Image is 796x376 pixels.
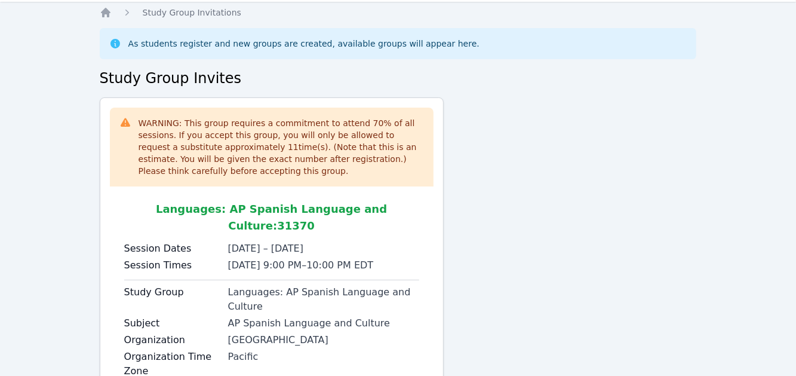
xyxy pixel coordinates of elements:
nav: Breadcrumb [100,7,697,19]
a: Study Group Invitations [143,7,241,19]
div: AP Spanish Language and Culture [228,316,419,331]
li: [DATE] 9:00 PM 10:00 PM EDT [228,258,419,273]
label: Organization [124,333,221,347]
div: WARNING: This group requires a commitment to attend 70 % of all sessions. If you accept this grou... [139,117,424,177]
label: Subject [124,316,221,331]
h2: Study Group Invites [100,69,697,88]
div: As students register and new groups are created, available groups will appear here. [128,38,480,50]
span: – [302,259,306,271]
span: Study Group Invitations [143,8,241,17]
div: Languages: AP Spanish Language and Culture [228,285,419,314]
label: Session Dates [124,242,221,256]
label: Session Times [124,258,221,273]
label: Study Group [124,285,221,299]
span: Languages: AP Spanish Language and Culture : 31370 [156,203,387,232]
div: [GEOGRAPHIC_DATA] [228,333,419,347]
span: [DATE] – [DATE] [228,243,303,254]
div: Pacific [228,350,419,364]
